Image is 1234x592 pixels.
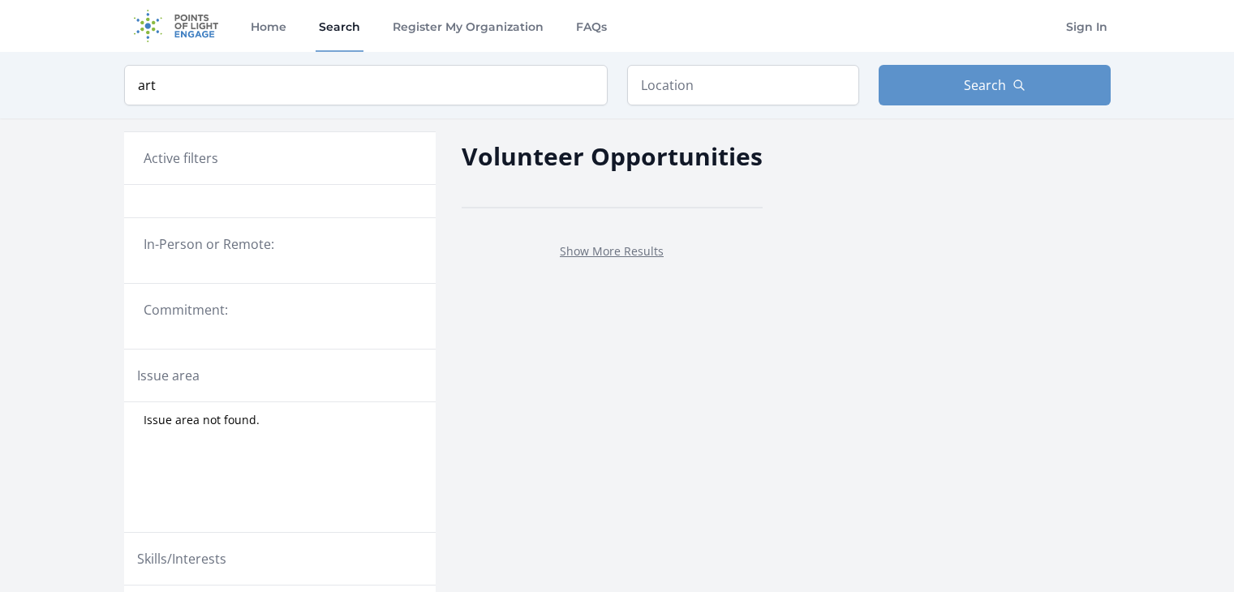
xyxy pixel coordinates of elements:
input: Keyword [124,65,608,105]
button: Search [879,65,1111,105]
input: Location [627,65,859,105]
legend: Issue area [137,366,200,385]
h3: Active filters [144,148,218,168]
legend: Skills/Interests [137,549,226,568]
h2: Volunteer Opportunities [462,138,763,174]
legend: Commitment: [144,300,416,320]
a: Show More Results [560,243,664,259]
span: Search [964,75,1006,95]
legend: In-Person or Remote: [144,234,416,254]
span: Issue area not found. [144,412,260,428]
